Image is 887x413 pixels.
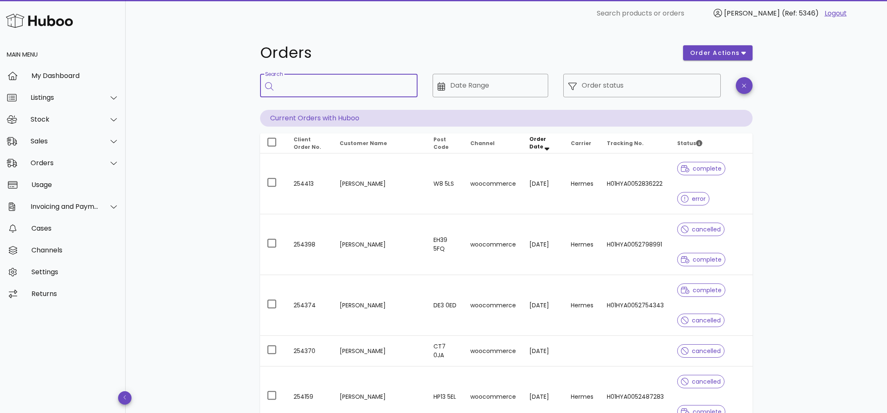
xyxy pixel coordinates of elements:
[681,226,721,232] span: cancelled
[564,214,600,275] td: Hermes
[31,268,119,276] div: Settings
[571,140,591,147] span: Carrier
[529,135,546,150] span: Order Date
[677,140,702,147] span: Status
[681,348,721,354] span: cancelled
[340,140,387,147] span: Customer Name
[294,136,321,151] span: Client Order No.
[427,214,464,275] td: EH39 5FQ
[681,196,706,202] span: error
[287,275,333,336] td: 254374
[600,133,670,153] th: Tracking No.
[681,379,721,384] span: cancelled
[333,275,427,336] td: [PERSON_NAME]
[523,133,564,153] th: Order Date: Sorted descending. Activate to remove sorting.
[600,153,670,214] td: H01HYA0052836222
[287,214,333,275] td: 254398
[6,12,73,30] img: Huboo Logo
[523,336,564,366] td: [DATE]
[464,133,523,153] th: Channel
[681,166,722,171] span: complete
[427,275,464,336] td: DE3 0ED
[31,246,119,254] div: Channels
[523,214,564,275] td: [DATE]
[260,45,673,60] h1: Orders
[31,94,99,101] div: Listings
[31,115,99,123] div: Stock
[825,8,847,18] a: Logout
[287,336,333,366] td: 254370
[464,153,523,214] td: woocommerce
[433,136,449,151] span: Post Code
[427,336,464,366] td: CT7 0JA
[681,317,721,323] span: cancelled
[31,137,99,145] div: Sales
[464,275,523,336] td: woocommerce
[31,72,119,80] div: My Dashboard
[523,153,564,214] td: [DATE]
[287,153,333,214] td: 254413
[564,275,600,336] td: Hermes
[564,153,600,214] td: Hermes
[690,49,740,57] span: order actions
[464,336,523,366] td: woocommerce
[464,214,523,275] td: woocommerce
[782,8,819,18] span: (Ref: 5346)
[607,140,644,147] span: Tracking No.
[427,133,464,153] th: Post Code
[31,159,99,167] div: Orders
[31,290,119,298] div: Returns
[31,224,119,232] div: Cases
[724,8,780,18] span: [PERSON_NAME]
[333,336,427,366] td: [PERSON_NAME]
[600,275,670,336] td: H01HYA0052754343
[333,214,427,275] td: [PERSON_NAME]
[287,133,333,153] th: Client Order No.
[265,71,283,78] label: Search
[333,153,427,214] td: [PERSON_NAME]
[31,181,119,189] div: Usage
[260,110,753,127] p: Current Orders with Huboo
[681,287,722,293] span: complete
[523,275,564,336] td: [DATE]
[683,45,753,60] button: order actions
[470,140,495,147] span: Channel
[681,257,722,262] span: complete
[564,133,600,153] th: Carrier
[31,203,99,210] div: Invoicing and Payments
[600,214,670,275] td: H01HYA0052798991
[670,133,753,153] th: Status
[333,133,427,153] th: Customer Name
[427,153,464,214] td: W8 5LS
